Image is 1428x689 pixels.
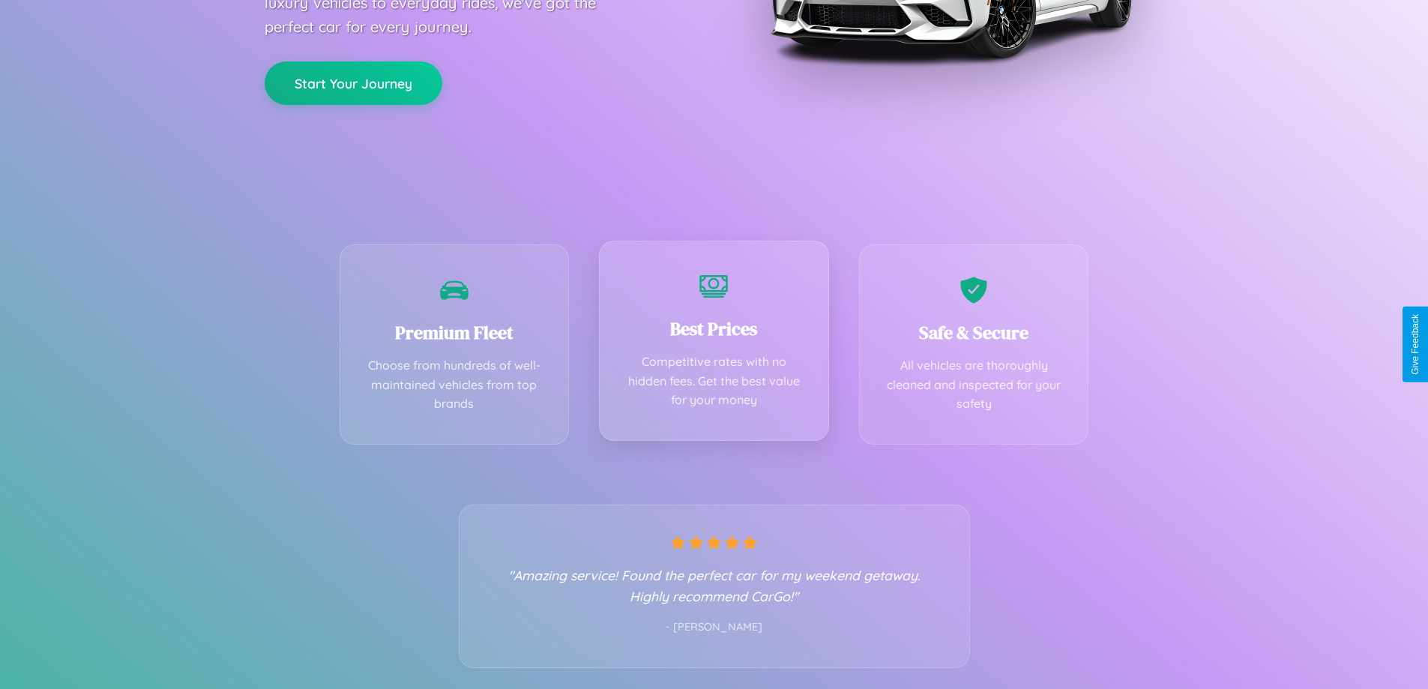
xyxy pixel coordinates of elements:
p: - [PERSON_NAME] [489,618,939,637]
h3: Best Prices [622,316,806,341]
h3: Premium Fleet [363,320,546,345]
button: Start Your Journey [265,61,442,105]
p: "Amazing service! Found the perfect car for my weekend getaway. Highly recommend CarGo!" [489,565,939,607]
h3: Safe & Secure [882,320,1066,345]
p: Choose from hundreds of well-maintained vehicles from top brands [363,356,546,414]
p: Competitive rates with no hidden fees. Get the best value for your money [622,352,806,410]
div: Give Feedback [1410,314,1421,375]
p: All vehicles are thoroughly cleaned and inspected for your safety [882,356,1066,414]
